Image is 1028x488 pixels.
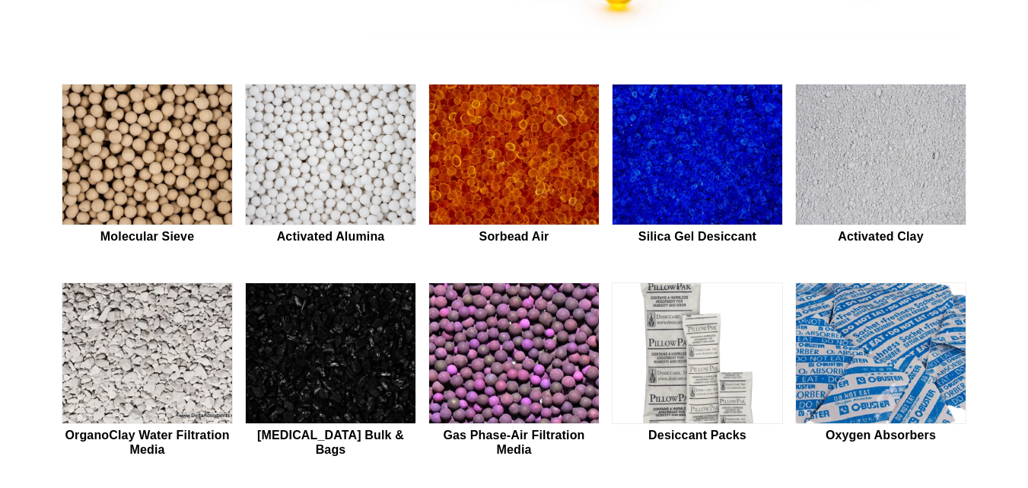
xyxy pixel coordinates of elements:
h2: Sorbead Air [428,229,600,244]
a: Molecular Sieve [62,84,233,246]
a: Silica Gel Desiccant [612,84,783,246]
a: OrganoClay Water Filtration Media [62,282,233,459]
a: Sorbead Air [428,84,600,246]
a: Gas Phase-Air Filtration Media [428,282,600,459]
h2: Activated Clay [795,229,966,244]
a: Activated Clay [795,84,966,246]
a: [MEDICAL_DATA] Bulk & Bags [245,282,416,459]
a: Activated Alumina [245,84,416,246]
h2: Gas Phase-Air Filtration Media [428,428,600,457]
h2: Oxygen Absorbers [795,428,966,442]
a: Desiccant Packs [612,282,783,459]
a: Oxygen Absorbers [795,282,966,459]
h2: Molecular Sieve [62,229,233,244]
h2: OrganoClay Water Filtration Media [62,428,233,457]
h2: Silica Gel Desiccant [612,229,783,244]
h2: Activated Alumina [245,229,416,244]
h2: [MEDICAL_DATA] Bulk & Bags [245,428,416,457]
h2: Desiccant Packs [612,428,783,442]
